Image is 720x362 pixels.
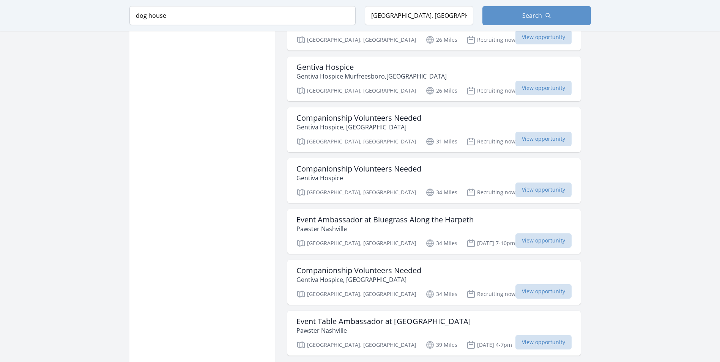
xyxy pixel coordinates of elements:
[296,317,471,326] h3: Event Table Ambassador at [GEOGRAPHIC_DATA]
[466,340,512,349] p: [DATE] 4-7pm
[425,137,457,146] p: 31 Miles
[296,123,421,132] p: Gentiva Hospice, [GEOGRAPHIC_DATA]
[515,233,572,248] span: View opportunity
[296,290,416,299] p: [GEOGRAPHIC_DATA], [GEOGRAPHIC_DATA]
[296,113,421,123] h3: Companionship Volunteers Needed
[287,260,581,305] a: Companionship Volunteers Needed Gentiva Hospice, [GEOGRAPHIC_DATA] [GEOGRAPHIC_DATA], [GEOGRAPHIC...
[296,266,421,275] h3: Companionship Volunteers Needed
[296,164,421,173] h3: Companionship Volunteers Needed
[425,35,457,44] p: 26 Miles
[296,215,474,224] h3: Event Ambassador at Bluegrass Along the Harpeth
[425,239,457,248] p: 34 Miles
[425,290,457,299] p: 34 Miles
[425,188,457,197] p: 34 Miles
[287,158,581,203] a: Companionship Volunteers Needed Gentiva Hospice [GEOGRAPHIC_DATA], [GEOGRAPHIC_DATA] 34 Miles Rec...
[296,239,416,248] p: [GEOGRAPHIC_DATA], [GEOGRAPHIC_DATA]
[482,6,591,25] button: Search
[515,183,572,197] span: View opportunity
[287,311,581,356] a: Event Table Ambassador at [GEOGRAPHIC_DATA] Pawster Nashville [GEOGRAPHIC_DATA], [GEOGRAPHIC_DATA...
[296,35,416,44] p: [GEOGRAPHIC_DATA], [GEOGRAPHIC_DATA]
[296,275,421,284] p: Gentiva Hospice, [GEOGRAPHIC_DATA]
[466,239,515,248] p: [DATE] 7-10pm
[515,81,572,95] span: View opportunity
[296,137,416,146] p: [GEOGRAPHIC_DATA], [GEOGRAPHIC_DATA]
[466,137,515,146] p: Recruiting now
[287,57,581,101] a: Gentiva Hospice Gentiva Hospice Murfreesboro,[GEOGRAPHIC_DATA] [GEOGRAPHIC_DATA], [GEOGRAPHIC_DAT...
[296,326,471,335] p: Pawster Nashville
[466,35,515,44] p: Recruiting now
[296,224,474,233] p: Pawster Nashville
[287,209,581,254] a: Event Ambassador at Bluegrass Along the Harpeth Pawster Nashville [GEOGRAPHIC_DATA], [GEOGRAPHIC_...
[515,284,572,299] span: View opportunity
[129,6,356,25] input: Keyword
[466,290,515,299] p: Recruiting now
[296,173,421,183] p: Gentiva Hospice
[296,86,416,95] p: [GEOGRAPHIC_DATA], [GEOGRAPHIC_DATA]
[466,188,515,197] p: Recruiting now
[515,30,572,44] span: View opportunity
[296,72,447,81] p: Gentiva Hospice Murfreesboro,[GEOGRAPHIC_DATA]
[425,340,457,349] p: 39 Miles
[515,335,572,349] span: View opportunity
[466,86,515,95] p: Recruiting now
[287,107,581,152] a: Companionship Volunteers Needed Gentiva Hospice, [GEOGRAPHIC_DATA] [GEOGRAPHIC_DATA], [GEOGRAPHIC...
[296,63,447,72] h3: Gentiva Hospice
[365,6,473,25] input: Location
[296,340,416,349] p: [GEOGRAPHIC_DATA], [GEOGRAPHIC_DATA]
[425,86,457,95] p: 26 Miles
[515,132,572,146] span: View opportunity
[296,188,416,197] p: [GEOGRAPHIC_DATA], [GEOGRAPHIC_DATA]
[522,11,542,20] span: Search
